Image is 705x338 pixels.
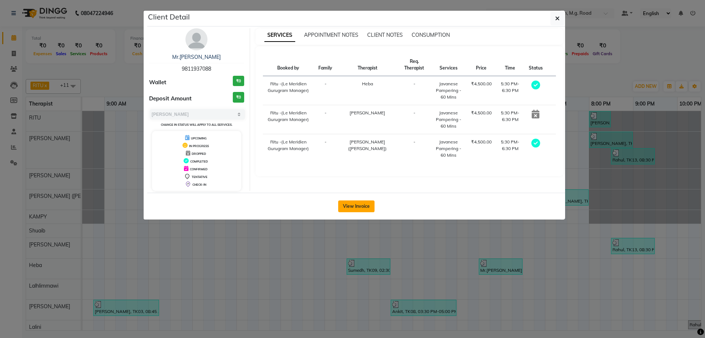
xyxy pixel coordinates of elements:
div: Javanese Pampering - 60 Mins [435,110,462,129]
div: Javanese Pampering - 60 Mins [435,81,462,100]
td: Ritu -(Le Meridien Gurugram Manager) [263,105,314,134]
button: View Invoice [338,200,375,212]
td: Ritu -(Le Meridien Gurugram Manager) [263,76,314,105]
div: ₹4,500.00 [471,110,492,116]
td: - [398,105,431,134]
span: Deposit Amount [149,95,192,103]
h3: ₹0 [233,76,244,86]
th: Req. Therapist [398,54,431,76]
th: Time [496,54,524,76]
span: 9811937088 [182,65,211,72]
span: [PERSON_NAME] ([PERSON_NAME]) [348,139,387,151]
span: CLIENT NOTES [367,32,403,38]
span: APPOINTMENT NOTES [304,32,358,38]
td: 5:30 PM-6:30 PM [496,134,524,163]
span: IN PROGRESS [189,144,209,148]
td: - [314,76,337,105]
th: Services [430,54,466,76]
span: CHECK-IN [192,183,206,186]
td: 5:30 PM-6:30 PM [496,105,524,134]
span: CONSUMPTION [412,32,450,38]
td: - [314,134,337,163]
span: Heba [362,81,373,86]
td: 5:30 PM-6:30 PM [496,76,524,105]
th: Family [314,54,337,76]
span: COMPLETED [190,160,208,163]
span: CONFIRMED [190,167,207,171]
th: Therapist [337,54,398,76]
td: - [314,105,337,134]
th: Status [524,54,547,76]
div: Javanese Pampering - 60 Mins [435,139,462,159]
span: DROPPED [192,152,206,156]
td: - [398,134,431,163]
th: Price [467,54,496,76]
h5: Client Detail [148,11,190,22]
div: ₹4,500.00 [471,81,492,87]
span: UPCOMING [191,136,207,140]
span: Wallet [149,78,166,87]
h3: ₹0 [233,92,244,103]
a: Mr.[PERSON_NAME] [172,54,221,60]
div: ₹4,500.00 [471,139,492,145]
td: - [398,76,431,105]
small: Change in status will apply to all services. [161,123,232,127]
span: SERVICES [264,29,295,42]
span: [PERSON_NAME] [350,110,385,115]
span: TENTATIVE [192,175,207,179]
th: Booked by [263,54,314,76]
td: Ritu -(Le Meridien Gurugram Manager) [263,134,314,163]
img: avatar [185,28,207,50]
